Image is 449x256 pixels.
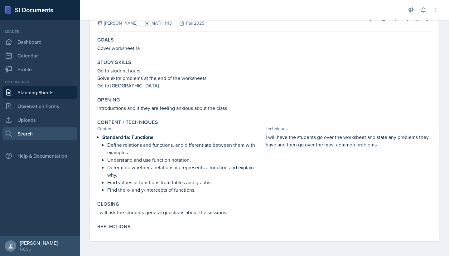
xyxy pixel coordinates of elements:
[2,86,77,99] a: Planning Sheets
[2,29,77,34] div: Leader
[2,36,77,48] a: Dashboard
[2,150,77,162] div: Help & Documentation
[97,201,119,207] label: Closing
[107,179,263,186] p: Find values of functions from tables and graphs.
[107,156,263,164] p: Understand and use function notation.
[2,100,77,112] a: Observation Forms
[97,37,114,43] label: Goals
[137,20,172,27] div: MATH 1113
[20,240,58,246] div: [PERSON_NAME]
[97,44,432,52] p: Cover worksheet 1a
[97,20,137,27] div: [PERSON_NAME]
[97,119,158,126] label: Content / Techniques
[97,59,132,66] label: Study Skills
[172,20,204,27] div: Fall 2025
[2,49,77,62] a: Calendar
[97,67,432,74] p: Go to student hours
[97,126,263,132] div: Content
[102,134,153,141] strong: Standard 1a: Functions
[97,224,131,230] label: Reflections
[107,164,263,179] p: Determine whether a relationship represents a function and explain why.
[107,186,263,194] p: Find the x- and y-intercepts of functions.
[97,209,432,216] p: I will ask the students general questions about the sessions.
[97,74,432,82] p: Solve extra problems at the end of the worksheets
[2,114,77,126] a: Uploads
[2,63,77,76] a: Profile
[97,82,432,89] p: Go to [GEOGRAPHIC_DATA]
[2,127,77,140] a: Search
[2,79,77,85] div: Documents
[20,246,58,252] div: GCSU
[266,126,432,132] div: Techniques
[266,133,432,148] p: I will have the students go over the worksheet and state any problems they have and then go over ...
[107,141,263,156] p: Define relations and functions, and differentiate between them with examples.
[97,97,120,103] label: Opening
[97,104,432,112] p: Introductions and if they are feeling anxious about the class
